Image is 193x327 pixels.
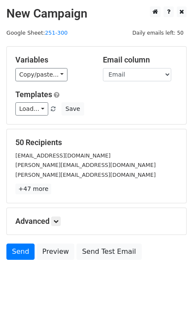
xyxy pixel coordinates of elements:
[15,90,52,99] a: Templates
[15,184,51,194] a: +47 more
[76,244,141,260] a: Send Test Email
[15,152,111,159] small: [EMAIL_ADDRESS][DOMAIN_NAME]
[15,162,156,168] small: [PERSON_NAME][EMAIL_ADDRESS][DOMAIN_NAME]
[15,138,178,147] h5: 50 Recipients
[61,102,84,116] button: Save
[45,30,67,36] a: 251-300
[103,55,178,65] h5: Email column
[15,55,90,65] h5: Variables
[6,30,67,36] small: Google Sheet:
[15,68,67,81] a: Copy/paste...
[37,244,74,260] a: Preview
[15,217,178,226] h5: Advanced
[6,6,187,21] h2: New Campaign
[6,244,35,260] a: Send
[15,172,156,178] small: [PERSON_NAME][EMAIL_ADDRESS][DOMAIN_NAME]
[129,30,187,36] a: Daily emails left: 50
[15,102,48,116] a: Load...
[129,28,187,38] span: Daily emails left: 50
